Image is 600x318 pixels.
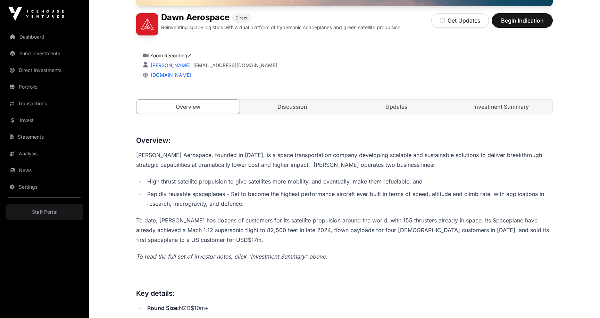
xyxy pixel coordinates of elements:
[6,146,83,161] a: Analysis
[145,189,553,209] li: Rapidly reusable spaceplanes - Set to become the highest performance aircraft ever built in terms...
[136,99,240,114] a: Overview
[6,163,83,178] a: News
[136,288,553,299] h3: Key details:
[145,303,553,313] li: NZD$10m+
[6,204,83,220] a: Staff Portal
[147,304,179,311] strong: Round Size:
[136,215,553,245] p: To date, [PERSON_NAME] has dozens of customers for its satellite propulsion around the world, wit...
[450,100,553,114] a: Investment Summary
[161,13,230,23] h1: Dawn Aerospace
[241,100,344,114] a: Discussion
[431,13,489,28] button: Get Updates
[6,96,83,111] a: Transactions
[6,29,83,44] a: Dashboard
[136,150,553,170] p: [PERSON_NAME] Aerospace, founded in [DATE], is a space transportation company developing scalable...
[6,179,83,195] a: Settings
[136,135,553,146] h3: Overview:
[565,285,600,318] iframe: Chat Widget
[136,13,158,35] img: Dawn Aerospace
[136,253,327,260] em: To read the full set of investor notes, click "Investment Summary" above.
[8,7,64,21] img: Icehouse Ventures Logo
[492,20,553,27] a: Begin Indication
[6,79,83,95] a: Portfolio
[145,177,553,186] li: High thrust satellite propulsion to give satellites more mobility, and eventually, make them refu...
[345,100,448,114] a: Updates
[6,113,83,128] a: Invest
[148,72,191,78] a: [DOMAIN_NAME]
[150,52,191,58] a: Zoom Recording
[193,62,277,69] a: [EMAIL_ADDRESS][DOMAIN_NAME]
[136,100,552,114] nav: Tabs
[149,62,191,68] a: [PERSON_NAME]
[235,15,248,21] span: Direct
[500,16,544,25] span: Begin Indication
[6,63,83,78] a: Direct Investments
[6,129,83,145] a: Statements
[492,13,553,28] button: Begin Indication
[6,46,83,61] a: Fund Investments
[161,24,402,31] p: Reinventing space logistics with a dual platform of hypersonic spaceplanes and green satellite pr...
